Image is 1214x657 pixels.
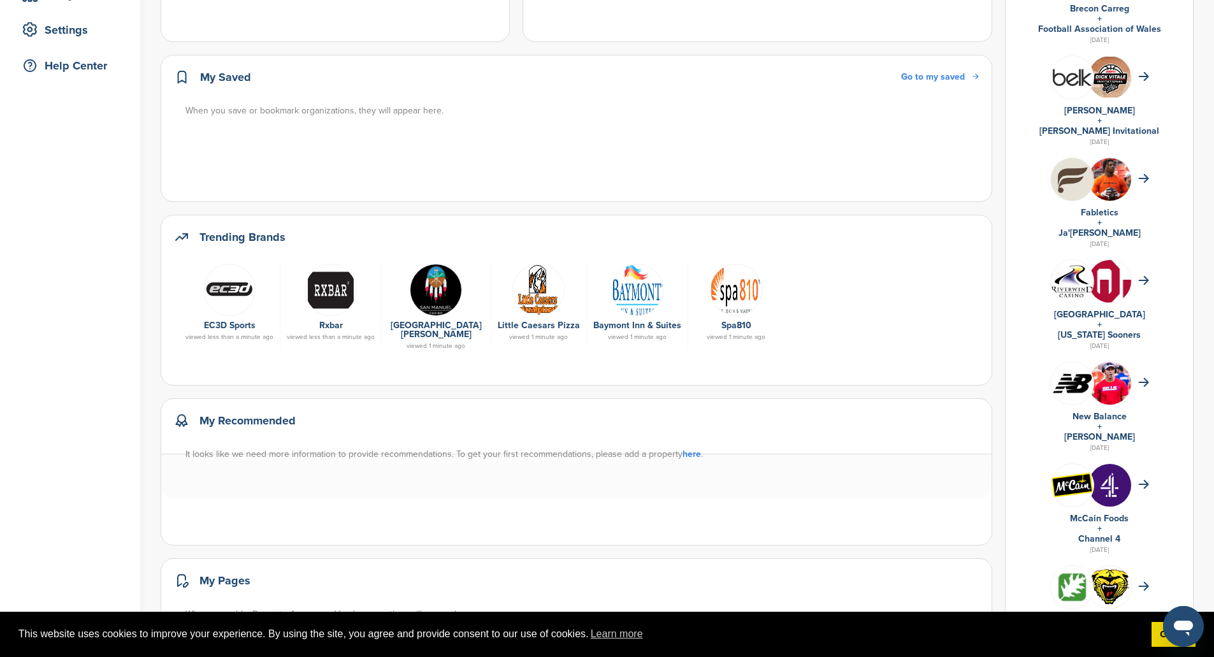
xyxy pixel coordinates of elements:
[497,334,580,340] div: viewed 1 minute ago
[1051,472,1094,498] img: Open uri20141112 50798 1gyzy02
[287,264,375,315] a: Screen shot 2018 11 07 at 11.23.25 am
[287,334,375,340] div: viewed less than a minute ago
[185,607,980,621] div: When you add a Property, Agency, or Vendor page, they will appear here.
[497,264,580,315] a: Open uri20141112 50798 juhcxv
[388,264,484,315] a: Ivqnijt 400x400
[721,320,751,331] a: Spa810
[1073,411,1127,422] a: New Balance
[1018,136,1180,148] div: [DATE]
[18,625,1141,644] span: This website uses cookies to improve your experience. By using the site, you agree and provide co...
[204,320,256,331] a: EC3D Sports
[1097,115,1102,126] a: +
[1088,57,1131,97] img: Cleanshot 2025 09 07 at 20.31.59 2x
[1097,217,1102,228] a: +
[1163,606,1204,647] iframe: Button to launch messaging window
[1018,238,1180,250] div: [DATE]
[1018,34,1180,46] div: [DATE]
[13,51,127,80] a: Help Center
[593,334,681,340] div: viewed 1 minute ago
[1038,24,1161,34] a: Football Association of Wales
[391,320,482,340] a: [GEOGRAPHIC_DATA][PERSON_NAME]
[1051,265,1094,298] img: Data
[1097,523,1102,534] a: +
[1064,105,1135,116] a: [PERSON_NAME]
[710,264,762,316] img: Spa810 logo
[19,18,127,41] div: Settings
[1081,207,1118,218] a: Fabletics
[1088,464,1131,507] img: Ctknvhwm 400x400
[19,54,127,77] div: Help Center
[1054,309,1145,320] a: [GEOGRAPHIC_DATA]
[199,228,285,246] h2: Trending Brands
[1070,513,1129,524] a: McCain Foods
[1051,158,1094,201] img: Hb geub1 400x400
[1070,3,1129,14] a: Brecon Carreg
[1097,319,1102,330] a: +
[611,264,663,316] img: Data
[593,320,681,331] a: Baymont Inn & Suites
[593,264,681,315] a: Data
[1097,421,1102,432] a: +
[185,447,980,461] div: It looks like we need more information to provide recommendations. To get your first recommendati...
[203,264,256,316] img: Data
[901,70,979,84] a: Go to my saved
[589,625,645,644] a: learn more about cookies
[1088,568,1131,605] img: Design img dhsqmo
[200,68,251,86] h2: My Saved
[901,71,965,82] span: Go to my saved
[305,264,357,316] img: Screen shot 2018 11 07 at 11.23.25 am
[1051,56,1094,99] img: L 1bnuap 400x400
[185,104,980,118] div: When you save or bookmark organizations, they will appear here.
[1058,329,1141,340] a: [US_STATE] Sooners
[1152,622,1196,647] a: dismiss cookie message
[1039,126,1159,136] a: [PERSON_NAME] Invitational
[1097,13,1102,24] a: +
[695,264,777,315] a: Spa810 logo
[683,449,701,459] a: here
[1059,227,1141,238] a: Ja'[PERSON_NAME]
[185,334,273,340] div: viewed less than a minute ago
[388,343,484,349] div: viewed 1 minute ago
[695,334,777,340] div: viewed 1 minute ago
[1018,340,1180,352] div: [DATE]
[1018,544,1180,556] div: [DATE]
[1051,373,1094,394] img: Data
[512,264,565,316] img: Open uri20141112 50798 juhcxv
[319,320,343,331] a: Rxbar
[199,572,250,589] h2: My Pages
[1088,158,1131,209] img: Ja'marr chase
[1018,442,1180,454] div: [DATE]
[1088,362,1131,421] img: 220px josh allen
[1088,260,1131,319] img: Data?1415805766
[498,320,580,331] a: Little Caesars Pizza
[1078,533,1120,544] a: Channel 4
[13,15,127,45] a: Settings
[199,412,296,430] h2: My Recommended
[1064,431,1135,442] a: [PERSON_NAME]
[185,264,273,315] a: Data
[410,264,462,316] img: Ivqnijt 400x400
[1051,566,1094,609] img: Odp7hoyt 400x400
